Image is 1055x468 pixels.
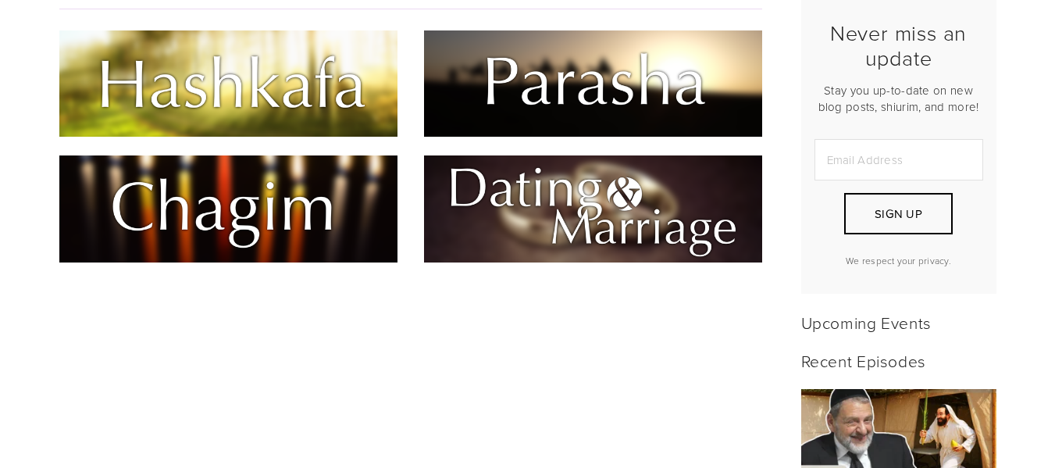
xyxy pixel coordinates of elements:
input: Email Address [814,139,983,180]
span: Sign Up [875,205,922,222]
p: Stay you up-to-date on new blog posts, shiurim, and more! [814,82,983,115]
button: Sign Up [844,193,952,234]
h2: Upcoming Events [801,313,996,332]
p: We respect your privacy. [814,254,983,267]
h2: Recent Episodes [801,351,996,370]
h2: Never miss an update [814,20,983,71]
